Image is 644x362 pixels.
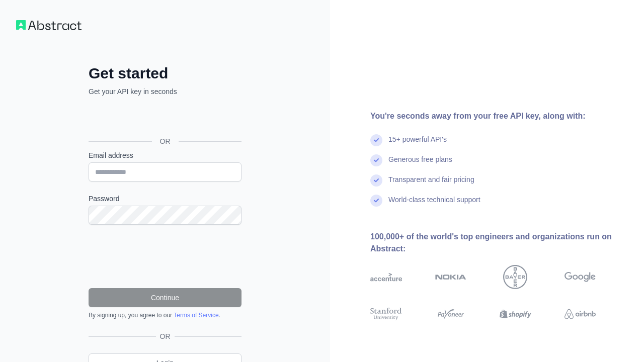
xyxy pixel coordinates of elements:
[388,174,474,195] div: Transparent and fair pricing
[89,108,239,130] div: Sign in with Google. Opens in new tab
[16,20,82,30] img: Workflow
[370,154,382,166] img: check mark
[84,108,245,130] iframe: Sign in with Google Button
[370,110,628,122] div: You're seconds away from your free API key, along with:
[370,231,628,255] div: 100,000+ of the world's top engineers and organizations run on Abstract:
[565,265,596,289] img: google
[370,174,382,187] img: check mark
[89,64,242,82] h2: Get started
[370,195,382,207] img: check mark
[89,288,242,307] button: Continue
[89,150,242,160] label: Email address
[388,195,480,215] div: World-class technical support
[500,306,531,322] img: shopify
[152,136,179,146] span: OR
[370,265,402,289] img: accenture
[156,331,175,341] span: OR
[89,237,242,276] iframe: reCAPTCHA
[388,134,447,154] div: 15+ powerful API's
[89,194,242,204] label: Password
[174,312,218,319] a: Terms of Service
[435,265,467,289] img: nokia
[388,154,452,174] div: Generous free plans
[503,265,527,289] img: bayer
[370,134,382,146] img: check mark
[89,86,242,97] p: Get your API key in seconds
[370,306,402,322] img: stanford university
[565,306,596,322] img: airbnb
[435,306,467,322] img: payoneer
[89,311,242,319] div: By signing up, you agree to our .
